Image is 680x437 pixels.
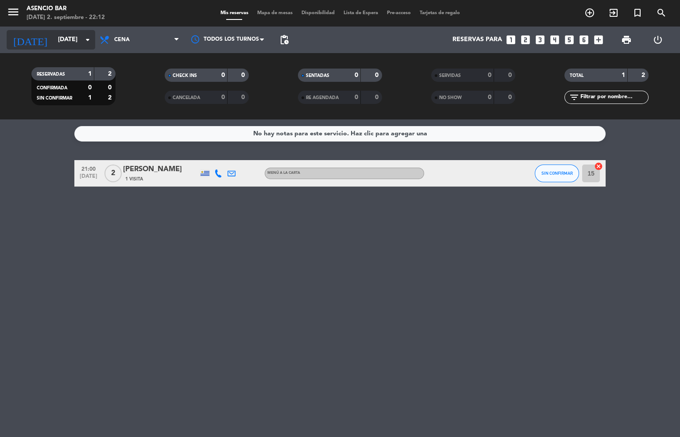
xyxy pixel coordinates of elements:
[439,96,462,100] span: NO SHOW
[439,73,461,78] span: SERVIDAS
[578,34,590,46] i: looks_6
[593,34,604,46] i: add_box
[173,96,200,100] span: CANCELADA
[82,34,93,45] i: arrow_drop_down
[27,13,105,22] div: [DATE] 2. septiembre - 22:12
[594,162,603,171] i: cancel
[297,11,339,15] span: Disponibilidad
[642,27,673,53] div: LOG OUT
[123,164,198,175] div: [PERSON_NAME]
[306,73,329,78] span: SENTADAS
[488,72,491,78] strong: 0
[37,96,72,100] span: SIN CONFIRMAR
[621,34,632,45] span: print
[339,11,382,15] span: Lista de Espera
[632,8,643,18] i: turned_in_not
[7,5,20,22] button: menu
[520,34,531,46] i: looks_two
[355,94,358,100] strong: 0
[488,94,491,100] strong: 0
[375,72,380,78] strong: 0
[569,92,580,103] i: filter_list
[452,36,502,43] span: Reservas para
[7,5,20,19] i: menu
[241,72,247,78] strong: 0
[108,95,113,101] strong: 2
[656,8,667,18] i: search
[653,34,663,45] i: power_settings_new
[508,94,514,100] strong: 0
[27,4,105,13] div: Asencio Bar
[584,8,595,18] i: add_circle_outline
[382,11,415,15] span: Pre-acceso
[173,73,197,78] span: CHECK INS
[534,34,546,46] i: looks_3
[108,71,113,77] strong: 2
[564,34,575,46] i: looks_5
[549,34,560,46] i: looks_4
[608,8,619,18] i: exit_to_app
[622,72,625,78] strong: 1
[253,129,427,139] div: No hay notas para este servicio. Haz clic para agregar una
[505,34,517,46] i: looks_one
[279,34,290,45] span: pending_actions
[37,86,67,90] span: CONFIRMADA
[355,72,358,78] strong: 0
[541,171,573,176] span: SIN CONFIRMAR
[108,84,113,91] strong: 0
[88,95,92,101] strong: 1
[37,72,65,77] span: RESERVADAS
[77,173,100,184] span: [DATE]
[221,94,225,100] strong: 0
[125,176,143,183] span: 1 Visita
[641,72,647,78] strong: 2
[306,96,339,100] span: RE AGENDADA
[7,30,54,50] i: [DATE]
[77,163,100,173] span: 21:00
[114,37,130,43] span: Cena
[88,71,92,77] strong: 1
[570,73,583,78] span: TOTAL
[241,94,247,100] strong: 0
[535,165,579,182] button: SIN CONFIRMAR
[580,92,648,102] input: Filtrar por nombre...
[508,72,514,78] strong: 0
[216,11,253,15] span: Mis reservas
[267,171,300,175] span: Menú a la carta
[104,165,122,182] span: 2
[221,72,225,78] strong: 0
[375,94,380,100] strong: 0
[88,84,92,91] strong: 0
[253,11,297,15] span: Mapa de mesas
[415,11,464,15] span: Tarjetas de regalo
